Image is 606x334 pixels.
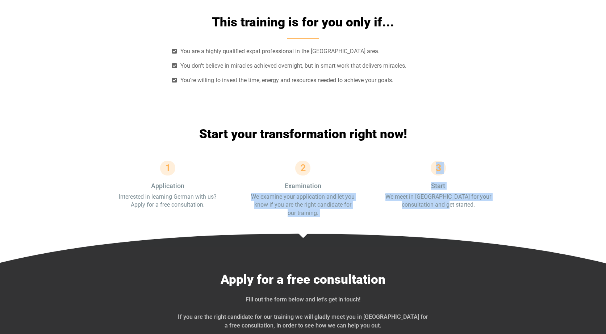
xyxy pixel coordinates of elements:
p: Fill out the form below and let’s get in touch! [177,295,429,304]
div: 3 [436,163,441,173]
h3: Start [385,183,491,189]
div: 1 [165,163,171,173]
p: If you are the right candidate for our training we will gladly meet you in [GEOGRAPHIC_DATA] for ... [177,313,429,330]
h3: Application [115,183,221,189]
div: 2 [300,163,306,173]
p: Interested in learning German with us? Apply for a free consultation. [115,193,221,209]
p: We examine your application and let you know if you are the right candidate for our training. [250,193,356,217]
p: We meet in [GEOGRAPHIC_DATA] for your consultation and get started. [385,193,491,209]
span: You are a highly qualified expat professional in the [GEOGRAPHIC_DATA] area. [180,48,380,55]
h3: Examination [250,183,356,189]
h2: This training is for you only if...​ [172,14,434,31]
h2: Start your transformation right now! [100,126,506,143]
span: You're willing to invest the time, energy and resources needed to achieve your goals. [179,76,393,85]
span: You don’t believe in miracles achieved overnight, but in smart work that delivers miracles. [179,62,406,70]
h2: Apply for a free consultation [177,271,429,288]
